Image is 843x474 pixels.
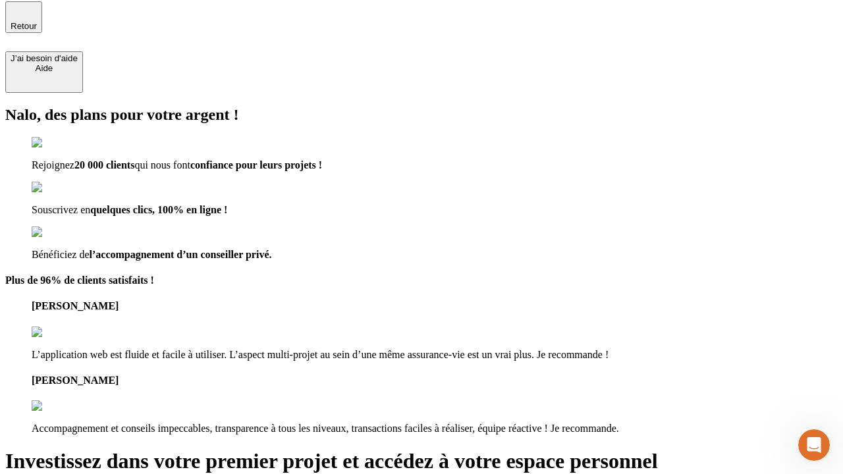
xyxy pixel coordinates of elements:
[32,375,838,386] h4: [PERSON_NAME]
[32,400,97,412] img: reviews stars
[5,275,838,286] h4: Plus de 96% de clients satisfaits !
[11,21,37,31] span: Retour
[32,327,97,338] img: reviews stars
[5,449,838,473] h1: Investissez dans votre premier projet et accédez à votre espace personnel
[32,423,838,434] p: Accompagnement et conseils impeccables, transparence à tous les niveaux, transactions faciles à r...
[74,159,135,171] span: 20 000 clients
[32,137,88,149] img: checkmark
[798,429,830,461] iframe: Intercom live chat
[11,63,78,73] div: Aide
[32,182,88,194] img: checkmark
[90,249,272,260] span: l’accompagnement d’un conseiller privé.
[5,1,42,33] button: Retour
[5,51,83,93] button: J’ai besoin d'aideAide
[134,159,190,171] span: qui nous font
[5,106,838,124] h2: Nalo, des plans pour votre argent !
[190,159,322,171] span: confiance pour leurs projets !
[11,53,78,63] div: J’ai besoin d'aide
[32,249,90,260] span: Bénéficiez de
[32,300,838,312] h4: [PERSON_NAME]
[32,159,74,171] span: Rejoignez
[90,204,227,215] span: quelques clics, 100% en ligne !
[32,204,90,215] span: Souscrivez en
[32,349,838,361] p: L’application web est fluide et facile à utiliser. L’aspect multi-projet au sein d’une même assur...
[32,226,88,238] img: checkmark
